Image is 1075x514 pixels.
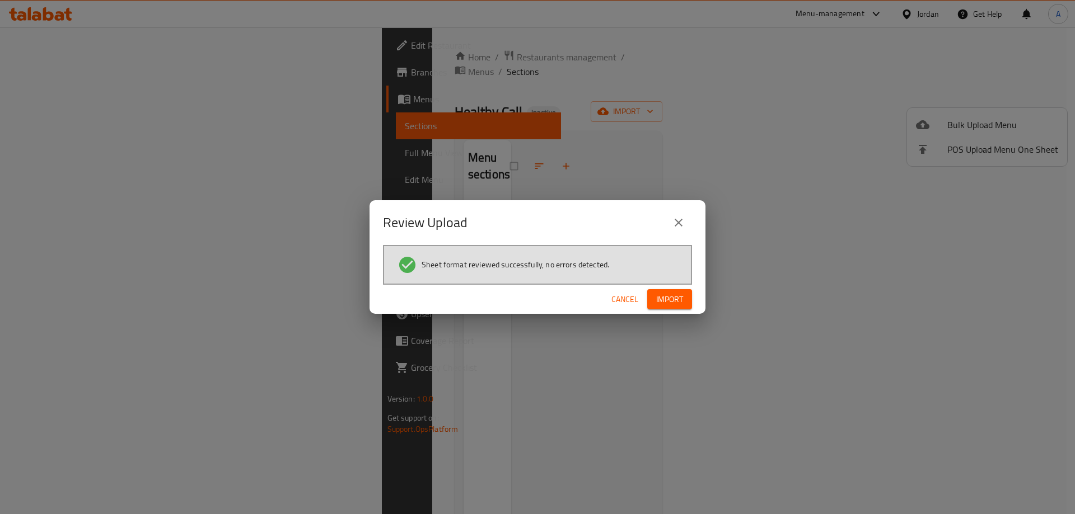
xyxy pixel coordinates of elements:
[422,259,609,270] span: Sheet format reviewed successfully, no errors detected.
[665,209,692,236] button: close
[611,293,638,306] span: Cancel
[647,289,692,310] button: Import
[607,289,643,310] button: Cancel
[656,293,683,306] span: Import
[383,214,468,232] h2: Review Upload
